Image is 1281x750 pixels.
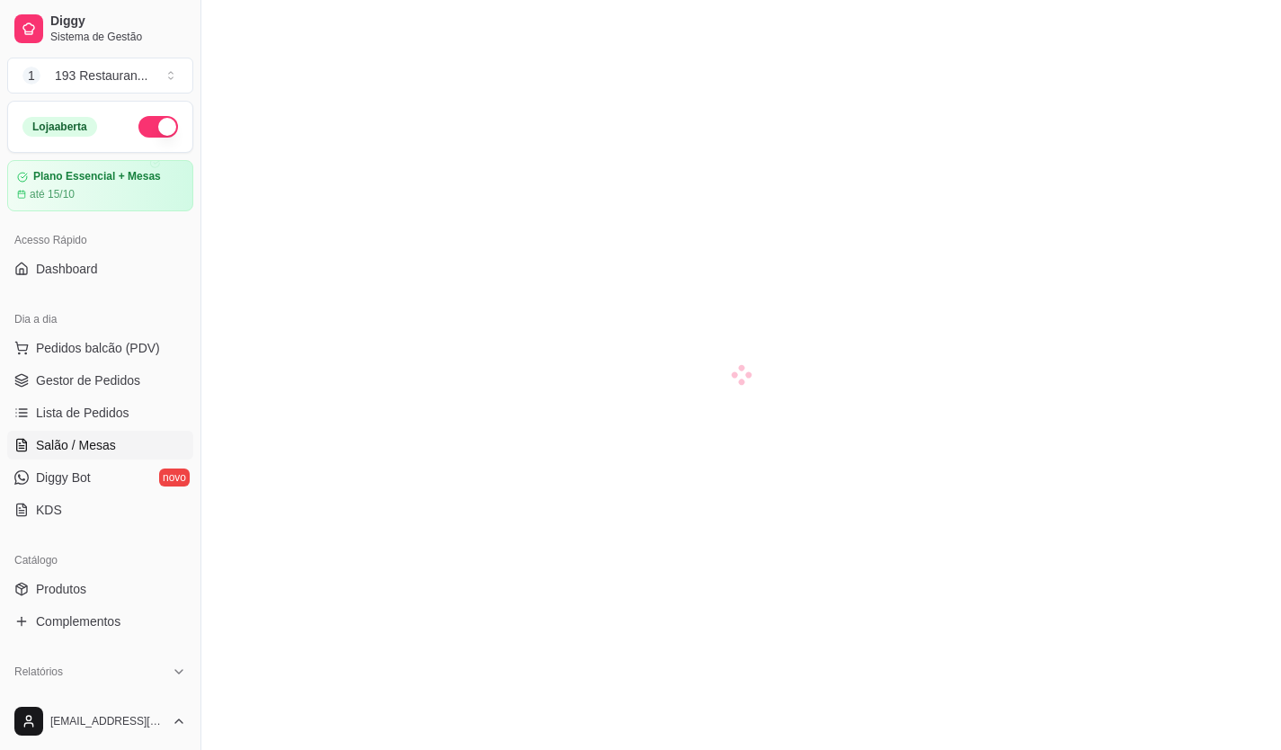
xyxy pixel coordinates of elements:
button: Select a team [7,58,193,94]
span: Relatórios de vendas [36,692,155,710]
span: Relatórios [14,665,63,679]
span: 1 [22,67,40,85]
button: [EMAIL_ADDRESS][DOMAIN_NAME] [7,700,193,743]
a: Relatórios de vendas [7,686,193,715]
a: Dashboard [7,254,193,283]
div: 193 Restauran ... [55,67,148,85]
span: Pedidos balcão (PDV) [36,339,160,357]
a: Lista de Pedidos [7,398,193,427]
span: Salão / Mesas [36,436,116,454]
a: Salão / Mesas [7,431,193,460]
span: Diggy [50,13,186,30]
a: Gestor de Pedidos [7,366,193,395]
div: Dia a dia [7,305,193,334]
span: Complementos [36,612,120,630]
span: Produtos [36,580,86,598]
div: Catálogo [7,546,193,575]
article: até 15/10 [30,187,75,201]
span: Dashboard [36,260,98,278]
span: Lista de Pedidos [36,404,129,422]
article: Plano Essencial + Mesas [33,170,161,183]
button: Alterar Status [138,116,178,138]
span: [EMAIL_ADDRESS][DOMAIN_NAME] [50,714,165,728]
span: Sistema de Gestão [50,30,186,44]
a: KDS [7,496,193,524]
div: Acesso Rápido [7,226,193,254]
a: Diggy Botnovo [7,463,193,492]
button: Pedidos balcão (PDV) [7,334,193,362]
span: Diggy Bot [36,469,91,487]
a: Produtos [7,575,193,603]
a: DiggySistema de Gestão [7,7,193,50]
span: KDS [36,501,62,519]
span: Gestor de Pedidos [36,371,140,389]
div: Loja aberta [22,117,97,137]
a: Complementos [7,607,193,636]
a: Plano Essencial + Mesasaté 15/10 [7,160,193,211]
